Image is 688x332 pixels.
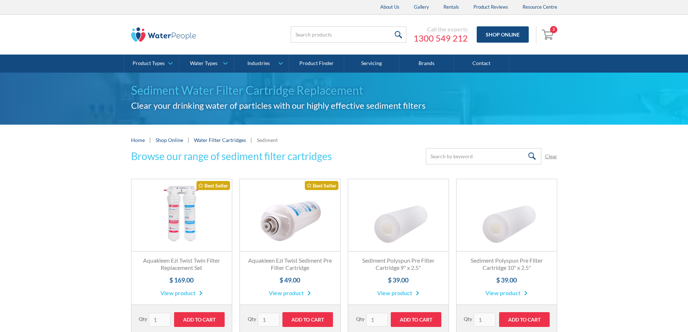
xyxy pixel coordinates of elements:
label: Qty [139,315,147,323]
input: Add to Cart [174,312,225,327]
a: View product [160,289,203,297]
h4: $ 39.00 [464,275,550,285]
div: Product Types [133,60,165,66]
a: Brands [399,55,454,73]
a: 1300 549 212 [414,33,468,44]
div: | [148,135,152,144]
form: Email Form [426,148,557,164]
a: Best Seller [131,179,232,251]
a: Servicing [344,55,399,73]
div: Best Seller [196,181,230,190]
a: Industries [234,55,289,73]
a: Shop Online [156,136,183,144]
a: Product Finder [289,55,344,73]
h4: $ 169.00 [139,275,225,285]
a: View product [485,289,528,297]
h3: Sediment Polyspun Pre Filter Cartridge 9" x 2.5" [355,257,441,272]
input: Search by keyword [426,148,541,164]
label: Qty [464,315,472,323]
input: Add to Cart [499,312,550,327]
h3: Aquakleen Ezi Twist Twin Filter Replacement Set [139,257,225,272]
label: Qty [356,315,364,323]
div: Water Types [190,60,217,66]
a: Clear [545,152,557,160]
div: Industries [247,60,270,66]
div: | [250,135,253,144]
a: Open cart containing 2 items [540,26,557,43]
h4: $ 39.00 [355,275,441,285]
img: The Water People [131,27,196,42]
h3: Aquakleen Ezi Twist Sediment Pre Filter Cartridge [247,257,333,272]
input: Search products [291,26,406,43]
a: View product [269,289,311,297]
a: View product [377,289,419,297]
a: Water Types [179,55,234,73]
input: Add to Cart [391,312,441,327]
div: Call the experts [414,26,468,33]
h3: Sediment Polyspun Pre Filter Cartridge 10" x 2.5" [464,257,550,272]
h2: Clear your drinking water of particles with our highly effective sediment filters [131,99,557,112]
div: Sediment [257,136,278,144]
a: Home [131,136,145,144]
a: Best Seller [240,179,340,251]
h1: Sediment Water Filter Cartridge Replacement [131,82,557,99]
div: Best Seller [305,181,338,190]
input: Add to Cart [282,312,333,327]
a: Water Filter Cartridges [194,137,246,143]
div: 2 [550,26,557,33]
img: shopping cart [542,29,555,40]
a: Product Types [124,55,179,73]
label: Qty [248,315,256,323]
h3: Browse our range of sediment filter cartridges [131,148,332,164]
div: | [187,135,190,144]
h4: $ 49.00 [247,275,333,285]
a: Contact [454,55,509,73]
a: Shop Online [477,26,529,43]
